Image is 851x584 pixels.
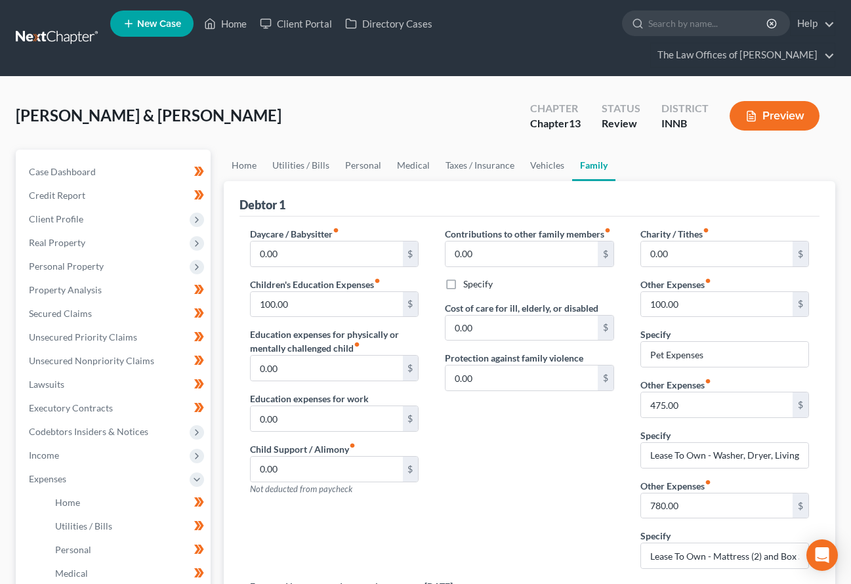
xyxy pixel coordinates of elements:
div: $ [403,241,419,266]
a: Family [572,150,615,181]
a: Home [45,491,211,514]
div: $ [403,356,419,381]
a: Unsecured Priority Claims [18,325,211,349]
label: Other Expenses [640,479,711,493]
div: District [661,101,709,116]
span: Utilities / Bills [55,520,112,532]
span: Personal Property [29,261,104,272]
a: Case Dashboard [18,160,211,184]
input: Specify... [641,443,808,468]
input: -- [251,241,402,266]
a: Personal [45,538,211,562]
label: Cost of care for ill, elderly, or disabled [445,301,598,315]
span: Credit Report [29,190,85,201]
input: -- [251,457,402,482]
span: Medical [55,568,88,579]
input: -- [251,356,402,381]
i: fiber_manual_record [604,227,611,234]
a: Directory Cases [339,12,439,35]
a: Personal [337,150,389,181]
input: Specify... [641,342,808,367]
div: $ [793,241,808,266]
span: Unsecured Priority Claims [29,331,137,343]
a: Home [197,12,253,35]
span: Property Analysis [29,284,102,295]
label: Specify [463,278,493,291]
a: Secured Claims [18,302,211,325]
button: Preview [730,101,820,131]
div: $ [403,292,419,317]
a: Utilities / Bills [264,150,337,181]
span: Executory Contracts [29,402,113,413]
i: fiber_manual_record [374,278,381,284]
a: Unsecured Nonpriority Claims [18,349,211,373]
input: Specify... [641,543,808,568]
label: Protection against family violence [445,351,583,365]
input: -- [446,241,597,266]
a: Client Portal [253,12,339,35]
a: Vehicles [522,150,572,181]
span: Expenses [29,473,66,484]
a: Taxes / Insurance [438,150,522,181]
div: $ [793,493,808,518]
div: $ [403,457,419,482]
i: fiber_manual_record [705,479,711,486]
span: Unsecured Nonpriority Claims [29,355,154,366]
i: fiber_manual_record [705,378,711,385]
input: -- [446,365,597,390]
span: Income [29,449,59,461]
input: -- [251,292,402,317]
label: Children's Education Expenses [250,278,381,291]
span: Personal [55,544,91,555]
i: fiber_manual_record [354,341,360,348]
input: -- [641,493,793,518]
span: Not deducted from paycheck [250,484,352,494]
label: Education expenses for physically or mentally challenged child [250,327,419,355]
label: Other Expenses [640,378,711,392]
span: Secured Claims [29,308,92,319]
input: -- [446,316,597,341]
span: Codebtors Insiders & Notices [29,426,148,437]
div: $ [403,406,419,431]
a: Executory Contracts [18,396,211,420]
span: Real Property [29,237,85,248]
label: Contributions to other family members [445,227,611,241]
span: Case Dashboard [29,166,96,177]
i: fiber_manual_record [703,227,709,234]
label: Specify [640,428,671,442]
a: Credit Report [18,184,211,207]
div: INNB [661,116,709,131]
div: $ [598,316,613,341]
input: -- [641,392,793,417]
i: fiber_manual_record [349,442,356,449]
div: $ [793,392,808,417]
i: fiber_manual_record [333,227,339,234]
i: fiber_manual_record [705,278,711,284]
div: Review [602,116,640,131]
label: Charity / Tithes [640,227,709,241]
span: New Case [137,19,181,29]
div: Open Intercom Messenger [806,539,838,571]
label: Child Support / Alimony [250,442,356,456]
input: -- [641,292,793,317]
div: Chapter [530,116,581,131]
label: Specify [640,327,671,341]
span: Home [55,497,80,508]
a: Lawsuits [18,373,211,396]
div: $ [793,292,808,317]
div: $ [598,365,613,390]
div: $ [598,241,613,266]
div: Debtor 1 [239,197,285,213]
label: Daycare / Babysitter [250,227,339,241]
label: Education expenses for work [250,392,369,406]
a: Property Analysis [18,278,211,302]
span: Client Profile [29,213,83,224]
span: Lawsuits [29,379,64,390]
span: 13 [569,117,581,129]
a: Utilities / Bills [45,514,211,538]
input: Search by name... [648,11,768,35]
div: Status [602,101,640,116]
a: Home [224,150,264,181]
a: Medical [389,150,438,181]
a: Help [791,12,835,35]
